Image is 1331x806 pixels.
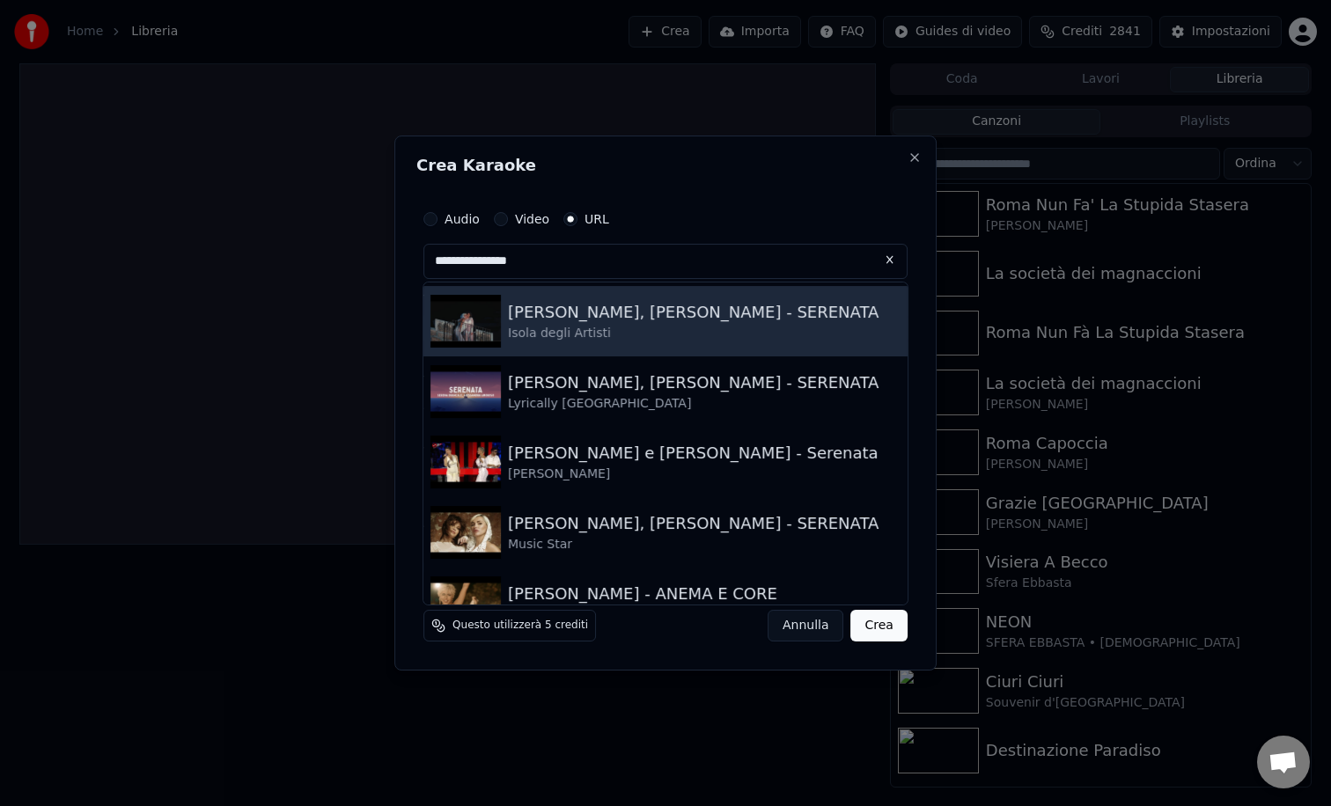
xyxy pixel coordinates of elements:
[585,213,609,225] label: URL
[416,158,915,173] h2: Crea Karaoke
[508,395,879,413] div: Lyrically [GEOGRAPHIC_DATA]
[430,506,501,559] img: Alessandra Amoroso, Serena Brancale - SERENATA
[508,370,879,395] div: [PERSON_NAME], [PERSON_NAME] - SERENATA
[430,576,501,629] img: Serena Brancale - ANEMA E CORE
[445,213,480,225] label: Audio
[508,511,879,536] div: [PERSON_NAME], [PERSON_NAME] - SERENATA
[768,610,844,641] button: Annulla
[508,300,879,325] div: [PERSON_NAME], [PERSON_NAME] - SERENATA
[851,610,908,641] button: Crea
[508,465,879,483] div: [PERSON_NAME]
[515,213,549,225] label: Video
[508,536,879,553] div: Music Star
[430,436,501,488] img: Alessandra Amoroso e Serena Brancale - Serenata
[430,365,501,418] img: Serena Brancale, Alessandra Amoroso - SERENATA
[508,325,879,342] div: Isola degli Artisti
[452,619,588,633] span: Questo utilizzerà 5 crediti
[430,295,501,348] img: Serena Brancale, Alessandra Amoroso - SERENATA
[508,582,777,606] div: [PERSON_NAME] - ANEMA E CORE
[508,441,879,465] div: [PERSON_NAME] e [PERSON_NAME] - Serenata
